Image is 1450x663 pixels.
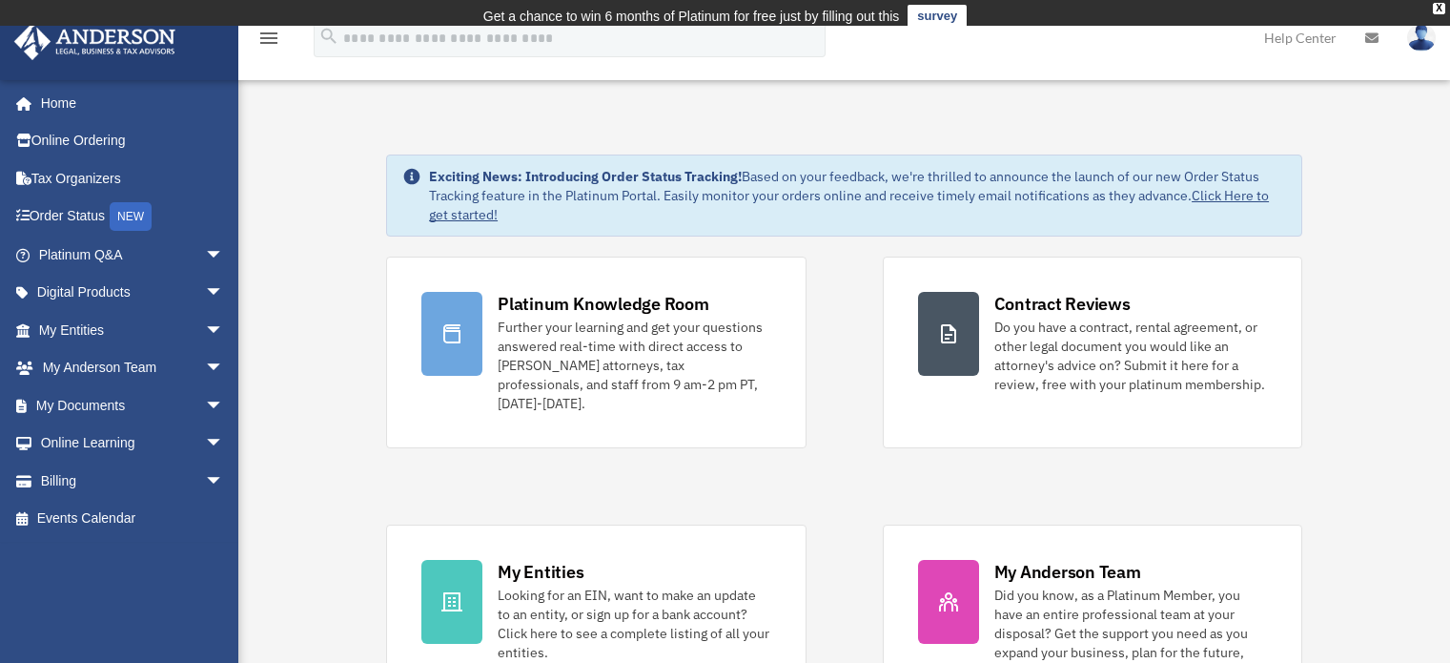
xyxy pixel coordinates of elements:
[205,349,243,388] span: arrow_drop_down
[13,462,253,500] a: Billingarrow_drop_down
[9,23,181,60] img: Anderson Advisors Platinum Portal
[1433,3,1445,14] div: close
[13,122,253,160] a: Online Ordering
[498,292,709,316] div: Platinum Knowledge Room
[13,274,253,312] a: Digital Productsarrow_drop_down
[257,27,280,50] i: menu
[994,292,1131,316] div: Contract Reviews
[386,257,806,448] a: Platinum Knowledge Room Further your learning and get your questions answered real-time with dire...
[498,586,770,662] div: Looking for an EIN, want to make an update to an entity, or sign up for a bank account? Click her...
[13,311,253,349] a: My Entitiesarrow_drop_down
[205,311,243,350] span: arrow_drop_down
[13,236,253,274] a: Platinum Q&Aarrow_drop_down
[205,274,243,313] span: arrow_drop_down
[205,386,243,425] span: arrow_drop_down
[13,500,253,538] a: Events Calendar
[994,318,1267,394] div: Do you have a contract, rental agreement, or other legal document you would like an attorney's ad...
[13,386,253,425] a: My Documentsarrow_drop_down
[110,202,152,231] div: NEW
[498,560,583,584] div: My Entities
[429,187,1269,223] a: Click Here to get started!
[13,197,253,237] a: Order StatusNEW
[13,349,253,387] a: My Anderson Teamarrow_drop_down
[205,236,243,275] span: arrow_drop_down
[318,26,339,47] i: search
[1407,24,1436,52] img: User Pic
[205,425,243,464] span: arrow_drop_down
[883,257,1302,448] a: Contract Reviews Do you have a contract, rental agreement, or other legal document you would like...
[13,425,253,463] a: Online Learningarrow_drop_down
[994,560,1141,584] div: My Anderson Team
[205,462,243,501] span: arrow_drop_down
[13,84,243,122] a: Home
[429,168,742,185] strong: Exciting News: Introducing Order Status Tracking!
[429,167,1286,224] div: Based on your feedback, we're thrilled to announce the launch of our new Order Status Tracking fe...
[257,33,280,50] a: menu
[498,318,770,413] div: Further your learning and get your questions answered real-time with direct access to [PERSON_NAM...
[908,5,967,28] a: survey
[13,159,253,197] a: Tax Organizers
[483,5,900,28] div: Get a chance to win 6 months of Platinum for free just by filling out this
